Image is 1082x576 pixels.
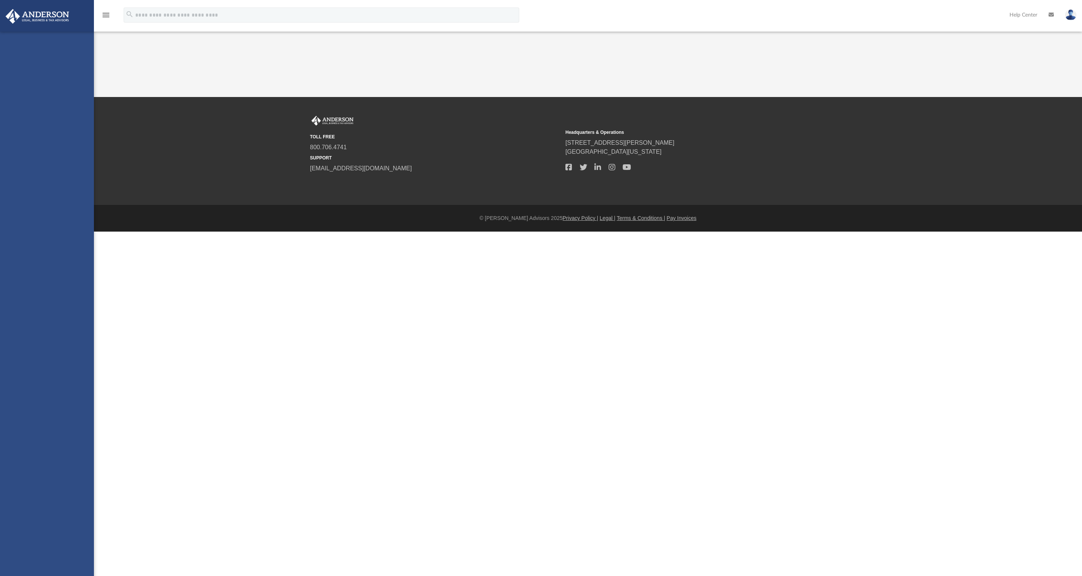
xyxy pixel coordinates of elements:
[310,155,560,161] small: SUPPORT
[565,139,674,146] a: [STREET_ADDRESS][PERSON_NAME]
[565,129,816,136] small: Headquarters & Operations
[125,10,134,18] i: search
[565,149,662,155] a: [GEOGRAPHIC_DATA][US_STATE]
[617,215,665,221] a: Terms & Conditions |
[563,215,598,221] a: Privacy Policy |
[310,144,347,150] a: 800.706.4741
[310,133,560,140] small: TOLL FREE
[1065,9,1076,20] img: User Pic
[94,214,1082,222] div: © [PERSON_NAME] Advisors 2025
[600,215,615,221] a: Legal |
[3,9,71,24] img: Anderson Advisors Platinum Portal
[310,116,355,126] img: Anderson Advisors Platinum Portal
[310,165,412,171] a: [EMAIL_ADDRESS][DOMAIN_NAME]
[666,215,696,221] a: Pay Invoices
[101,11,110,20] i: menu
[101,14,110,20] a: menu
